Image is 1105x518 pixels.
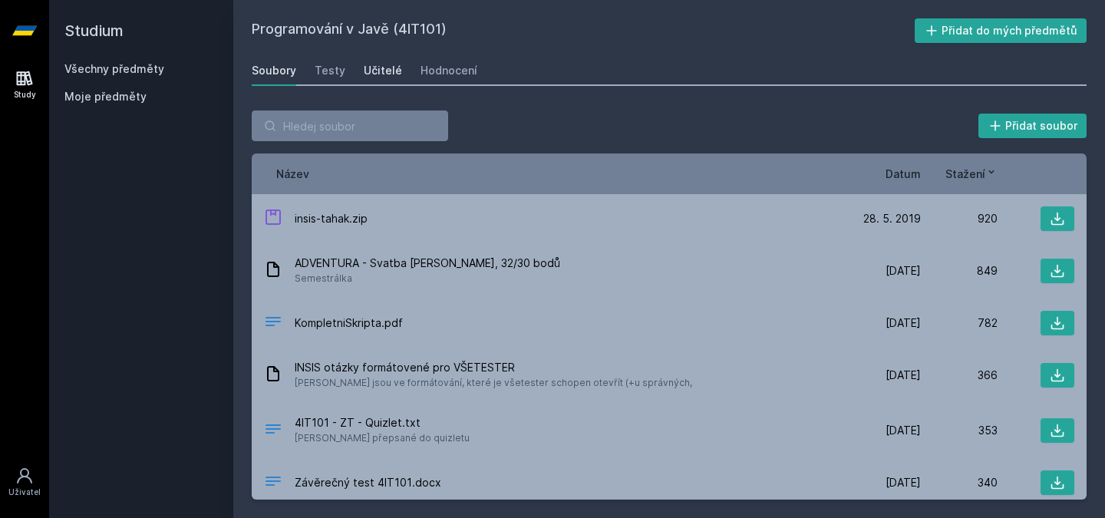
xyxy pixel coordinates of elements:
div: Uživatel [8,487,41,498]
span: KompletniSkripta.pdf [295,315,403,331]
span: 4IT101 - ZT - Quizlet.txt [295,415,470,431]
div: TXT [264,420,282,442]
div: Study [14,89,36,101]
a: Všechny předměty [64,62,164,75]
span: 28. 5. 2019 [863,211,921,226]
a: Uživatel [3,459,46,506]
button: Přidat soubor [978,114,1087,138]
span: insis-tahak.zip [295,211,368,226]
span: Stažení [945,166,985,182]
a: Soubory [252,55,296,86]
div: 366 [921,368,998,383]
div: Testy [315,63,345,78]
div: Hodnocení [421,63,477,78]
span: Moje předměty [64,89,147,104]
span: [DATE] [886,368,921,383]
a: Hodnocení [421,55,477,86]
span: [PERSON_NAME] jsou ve formátování, které je všetester schopen otevřít (+u správných, [295,375,692,391]
span: [DATE] [886,315,921,331]
span: [PERSON_NAME] přepsané do quizletu [295,431,470,446]
div: DOCX [264,472,282,494]
span: INSIS otázky formátovené pro VŠETESTER [295,360,692,375]
a: Study [3,61,46,108]
button: Datum [886,166,921,182]
div: 920 [921,211,998,226]
input: Hledej soubor [252,111,448,141]
a: Testy [315,55,345,86]
span: [DATE] [886,423,921,438]
span: Semestrálka [295,271,560,286]
div: 353 [921,423,998,438]
div: 849 [921,263,998,279]
span: [DATE] [886,475,921,490]
span: [DATE] [886,263,921,279]
span: ADVENTURA - Svatba [PERSON_NAME], 32/30 bodů [295,256,560,271]
div: 340 [921,475,998,490]
div: 782 [921,315,998,331]
button: Název [276,166,309,182]
div: Soubory [252,63,296,78]
h2: Programování v Javě (4IT101) [252,18,915,43]
a: Učitelé [364,55,402,86]
button: Stažení [945,166,998,182]
div: PDF [264,312,282,335]
div: Učitelé [364,63,402,78]
button: Přidat do mých předmětů [915,18,1087,43]
span: Závěrečný test 4IT101.docx [295,475,441,490]
div: ZIP [264,208,282,230]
